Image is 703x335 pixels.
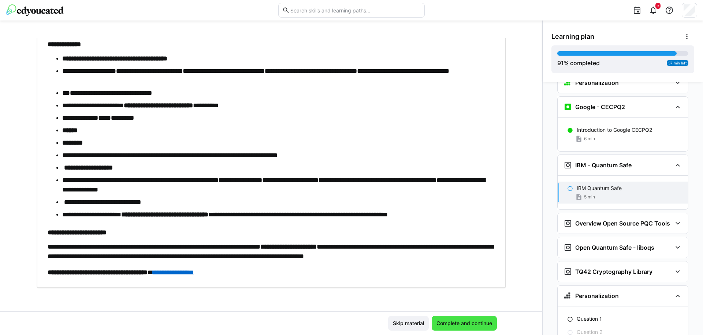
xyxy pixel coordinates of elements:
button: Complete and continue [432,316,497,331]
span: 37 min left [668,61,687,65]
input: Search skills and learning paths… [290,7,421,14]
div: % completed [557,59,600,67]
span: 3 [657,4,659,8]
h3: Personalization [575,79,619,86]
p: Introduction to Google CECPQ2 [577,126,652,134]
h3: Personalization [575,292,619,299]
h3: TQ42 Cryptography Library [575,268,652,275]
span: 5 min [584,194,595,200]
h3: Open Quantum Safe - liboqs [575,244,654,251]
h3: Overview Open Source PQC Tools [575,220,670,227]
span: 6 min [584,136,595,142]
p: Question 1 [577,315,602,323]
button: Skip material [388,316,429,331]
span: 91 [557,59,564,67]
h3: Google - CECPQ2 [575,103,625,111]
span: Learning plan [551,33,594,41]
p: IBM Quantum Safe [577,185,622,192]
h3: IBM - Quantum Safe [575,161,632,169]
span: Skip material [392,320,425,327]
span: Complete and continue [435,320,493,327]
